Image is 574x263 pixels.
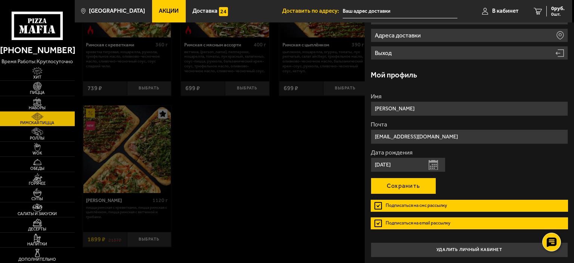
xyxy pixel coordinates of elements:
[282,8,343,14] span: Доставить по адресу:
[375,33,422,39] p: Адреса доставки
[551,12,565,16] span: 0 шт.
[371,242,568,257] button: удалить личный кабинет
[371,200,568,212] label: Подписаться на смс рассылку
[89,8,145,14] span: [GEOGRAPHIC_DATA]
[429,160,438,170] button: Открыть календарь
[492,8,519,14] span: В кабинет
[371,178,436,194] button: Сохранить
[371,71,417,79] h3: Мой профиль
[371,129,568,144] input: Ваш e-mail
[371,101,568,116] input: Ваше имя
[219,7,228,16] img: 15daf4d41897b9f0e9f617042186c801.svg
[551,6,565,11] span: 0 руб.
[159,8,179,14] span: Акции
[371,217,568,229] label: Подписаться на email рассылку
[371,158,445,172] input: Ваша дата рождения
[375,50,393,56] p: Выход
[371,122,568,128] label: Почта
[192,8,217,14] span: Доставка
[371,94,568,100] label: Имя
[343,4,457,18] input: Ваш адрес доставки
[371,150,568,156] label: Дата рождения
